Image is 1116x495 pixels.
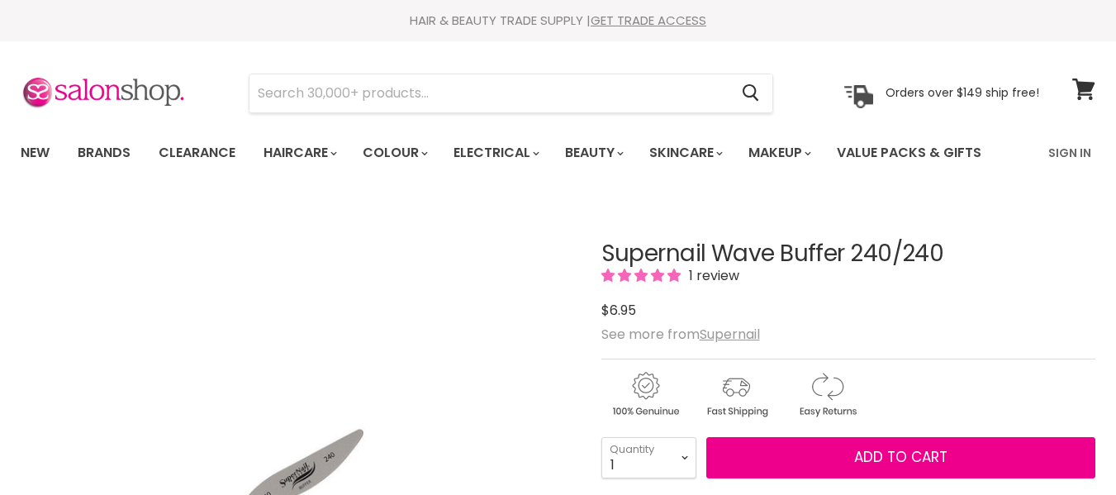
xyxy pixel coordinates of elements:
[146,136,248,170] a: Clearance
[601,437,696,478] select: Quantity
[591,12,706,29] a: GET TRADE ACCESS
[249,74,729,112] input: Search
[553,136,634,170] a: Beauty
[783,369,871,420] img: returns.gif
[1038,136,1101,170] a: Sign In
[65,136,143,170] a: Brands
[824,136,994,170] a: Value Packs & Gifts
[706,437,1095,478] button: Add to cart
[886,85,1039,100] p: Orders over $149 ship free!
[249,74,773,113] form: Product
[692,369,780,420] img: shipping.gif
[601,369,689,420] img: genuine.gif
[601,325,760,344] span: See more from
[729,74,772,112] button: Search
[637,136,733,170] a: Skincare
[8,136,62,170] a: New
[601,266,684,285] span: 5.00 stars
[684,266,739,285] span: 1 review
[854,447,947,467] span: Add to cart
[601,241,1095,267] h1: Supernail Wave Buffer 240/240
[441,136,549,170] a: Electrical
[8,129,1016,177] ul: Main menu
[700,325,760,344] a: Supernail
[251,136,347,170] a: Haircare
[601,301,636,320] span: $6.95
[350,136,438,170] a: Colour
[736,136,821,170] a: Makeup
